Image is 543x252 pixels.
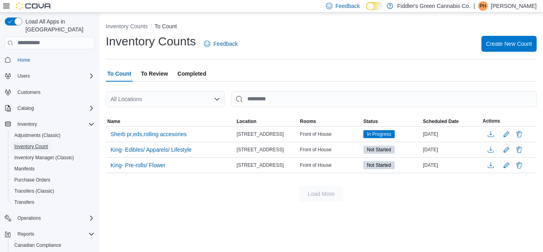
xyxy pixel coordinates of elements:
[107,128,190,140] button: Sherb pr,eds,rolling accesories
[14,88,44,97] a: Customers
[11,142,95,151] span: Inventory Count
[300,118,316,125] span: Rooms
[17,105,34,111] span: Catalog
[11,164,95,174] span: Manifests
[14,119,40,129] button: Inventory
[421,145,481,154] div: [DATE]
[14,55,33,65] a: Home
[8,130,98,141] button: Adjustments (Classic)
[11,186,95,196] span: Transfers (Classic)
[335,2,360,10] span: Feedback
[8,240,98,251] button: Canadian Compliance
[2,86,98,98] button: Customers
[106,33,196,49] h1: Inventory Counts
[486,40,532,48] span: Create New Count
[14,132,60,139] span: Adjustments (Classic)
[11,153,77,162] a: Inventory Manager (Classic)
[2,54,98,66] button: Home
[299,129,362,139] div: Front of House
[11,197,95,207] span: Transfers
[11,240,64,250] a: Canadian Compliance
[299,186,343,202] button: Load More
[11,164,38,174] a: Manifests
[11,175,95,185] span: Purchase Orders
[514,129,524,139] button: Delete
[14,87,95,97] span: Customers
[237,162,284,168] span: [STREET_ADDRESS]
[478,1,488,11] div: Patricia Higenell
[235,117,298,126] button: Location
[11,131,64,140] a: Adjustments (Classic)
[237,147,284,153] span: [STREET_ADDRESS]
[480,1,487,11] span: PH
[514,160,524,170] button: Delete
[237,118,256,125] span: Location
[111,161,165,169] span: King- Pre-rolls/ Flower
[14,104,37,113] button: Catalog
[14,154,74,161] span: Inventory Manager (Classic)
[17,89,41,96] span: Customers
[514,145,524,154] button: Delete
[397,1,470,11] p: Fiddler's Green Cannabis Co.
[16,2,52,10] img: Cova
[14,229,95,239] span: Reports
[11,153,95,162] span: Inventory Manager (Classic)
[11,142,51,151] a: Inventory Count
[8,197,98,208] button: Transfers
[363,130,395,138] span: In Progress
[201,36,241,52] a: Feedback
[11,240,95,250] span: Canadian Compliance
[8,174,98,186] button: Purchase Orders
[14,213,95,223] span: Operations
[421,117,481,126] button: Scheduled Date
[14,71,33,81] button: Users
[111,130,186,138] span: Sherb pr,eds,rolling accesories
[111,146,192,154] span: King- Edibles/ Apparels/ Lifestyle
[367,131,391,138] span: In Progress
[14,199,34,205] span: Transfers
[106,22,537,32] nav: An example of EuiBreadcrumbs
[14,71,95,81] span: Users
[8,141,98,152] button: Inventory Count
[213,40,238,48] span: Feedback
[8,152,98,163] button: Inventory Manager (Classic)
[11,175,54,185] a: Purchase Orders
[141,66,168,82] span: To Review
[14,242,61,248] span: Canadian Compliance
[231,91,537,107] input: This is a search bar. After typing your query, hit enter to filter the results lower in the page.
[17,73,30,79] span: Users
[363,118,378,125] span: Status
[363,146,395,154] span: Not Started
[17,215,41,221] span: Operations
[421,129,481,139] div: [DATE]
[14,166,35,172] span: Manifests
[366,2,383,10] input: Dark Mode
[17,57,30,63] span: Home
[299,117,362,126] button: Rooms
[214,96,220,102] button: Open list of options
[14,229,37,239] button: Reports
[2,229,98,240] button: Reports
[237,131,284,137] span: [STREET_ADDRESS]
[299,145,362,154] div: Front of House
[367,146,391,153] span: Not Started
[502,159,511,171] button: Edit count details
[14,119,95,129] span: Inventory
[2,103,98,114] button: Catalog
[502,128,511,140] button: Edit count details
[2,213,98,224] button: Operations
[14,143,48,150] span: Inventory Count
[8,163,98,174] button: Manifests
[11,131,95,140] span: Adjustments (Classic)
[107,118,120,125] span: Name
[8,186,98,197] button: Transfers (Classic)
[11,186,57,196] a: Transfers (Classic)
[155,23,177,29] button: To Count
[481,36,537,52] button: Create New Count
[22,18,95,33] span: Load All Apps in [GEOGRAPHIC_DATA]
[106,117,235,126] button: Name
[107,144,195,156] button: King- Edibles/ Apparels/ Lifestyle
[483,118,500,124] span: Actions
[14,104,95,113] span: Catalog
